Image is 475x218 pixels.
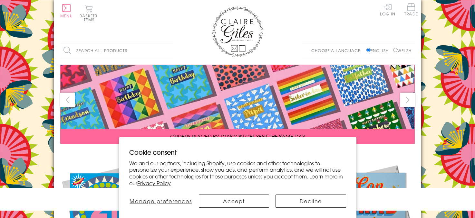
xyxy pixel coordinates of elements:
[60,4,73,18] button: Menu
[276,195,346,208] button: Decline
[366,48,371,52] input: English
[129,195,193,208] button: Manage preferences
[380,3,395,16] a: Log In
[60,93,75,107] button: prev
[137,179,171,187] a: Privacy Policy
[60,43,173,58] input: Search all products
[60,13,73,19] span: Menu
[82,13,97,23] span: 0 items
[212,6,263,57] img: Claire Giles Greetings Cards
[167,43,173,58] input: Search
[80,5,97,22] button: Basket0 items
[60,149,415,159] div: Carousel Pagination
[404,3,418,16] span: Trade
[393,48,397,52] input: Welsh
[404,3,418,17] a: Trade
[311,48,365,53] p: Choose a language:
[129,160,346,186] p: We and our partners, including Shopify, use cookies and other technologies to personalize your ex...
[130,197,192,205] span: Manage preferences
[393,48,412,53] label: Welsh
[366,48,392,53] label: English
[129,148,346,157] h2: Cookie consent
[170,132,305,140] span: ORDERS PLACED BY 12 NOON GET SENT THE SAME DAY
[199,195,269,208] button: Accept
[400,93,415,107] button: next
